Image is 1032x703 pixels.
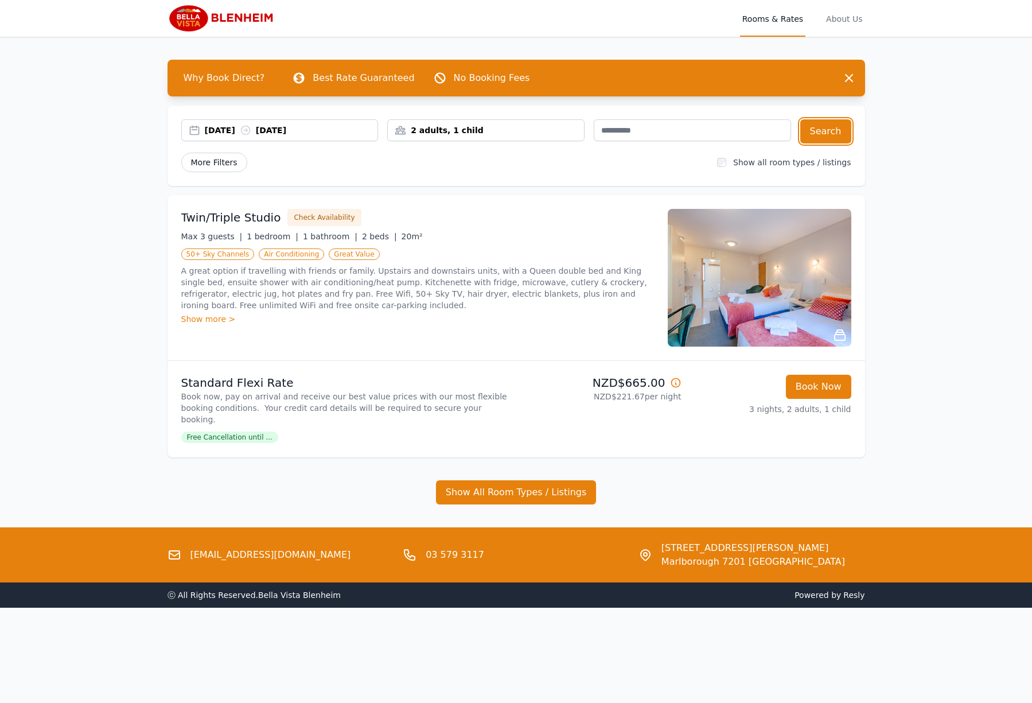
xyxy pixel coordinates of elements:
[181,265,654,311] p: A great option if travelling with friends or family. Upstairs and downstairs units, with a Queen ...
[426,548,484,562] a: 03 579 3117
[521,375,681,391] p: NZD$665.00
[733,158,851,167] label: Show all room types / listings
[661,555,845,569] span: Marlborough 7201 [GEOGRAPHIC_DATA]
[181,232,243,241] span: Max 3 guests |
[181,313,654,325] div: Show more >
[402,232,423,241] span: 20m²
[181,375,512,391] p: Standard Flexi Rate
[190,548,351,562] a: [EMAIL_ADDRESS][DOMAIN_NAME]
[843,591,864,600] a: Resly
[259,248,324,260] span: Air Conditioning
[181,153,247,172] span: More Filters
[521,589,865,601] span: Powered by
[521,391,681,402] p: NZD$221.67 per night
[181,432,278,443] span: Free Cancellation until ...
[303,232,357,241] span: 1 bathroom |
[205,125,378,136] div: [DATE] [DATE]
[786,375,851,399] button: Book Now
[181,391,512,425] p: Book now, pay on arrival and receive our best value prices with our most flexible booking conditi...
[454,71,530,85] p: No Booking Fees
[661,541,845,555] span: [STREET_ADDRESS][PERSON_NAME]
[181,209,281,226] h3: Twin/Triple Studio
[174,67,274,90] span: Why Book Direct?
[388,125,584,136] div: 2 adults, 1 child
[329,248,379,260] span: Great Value
[168,5,278,32] img: Bella Vista Blenheim
[168,591,341,600] span: ⓒ All Rights Reserved. Bella Vista Blenheim
[436,480,597,504] button: Show All Room Types / Listings
[691,403,851,415] p: 3 nights, 2 adults, 1 child
[181,248,255,260] span: 50+ Sky Channels
[287,209,361,226] button: Check Availability
[800,119,851,143] button: Search
[247,232,298,241] span: 1 bedroom |
[313,71,414,85] p: Best Rate Guaranteed
[362,232,397,241] span: 2 beds |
